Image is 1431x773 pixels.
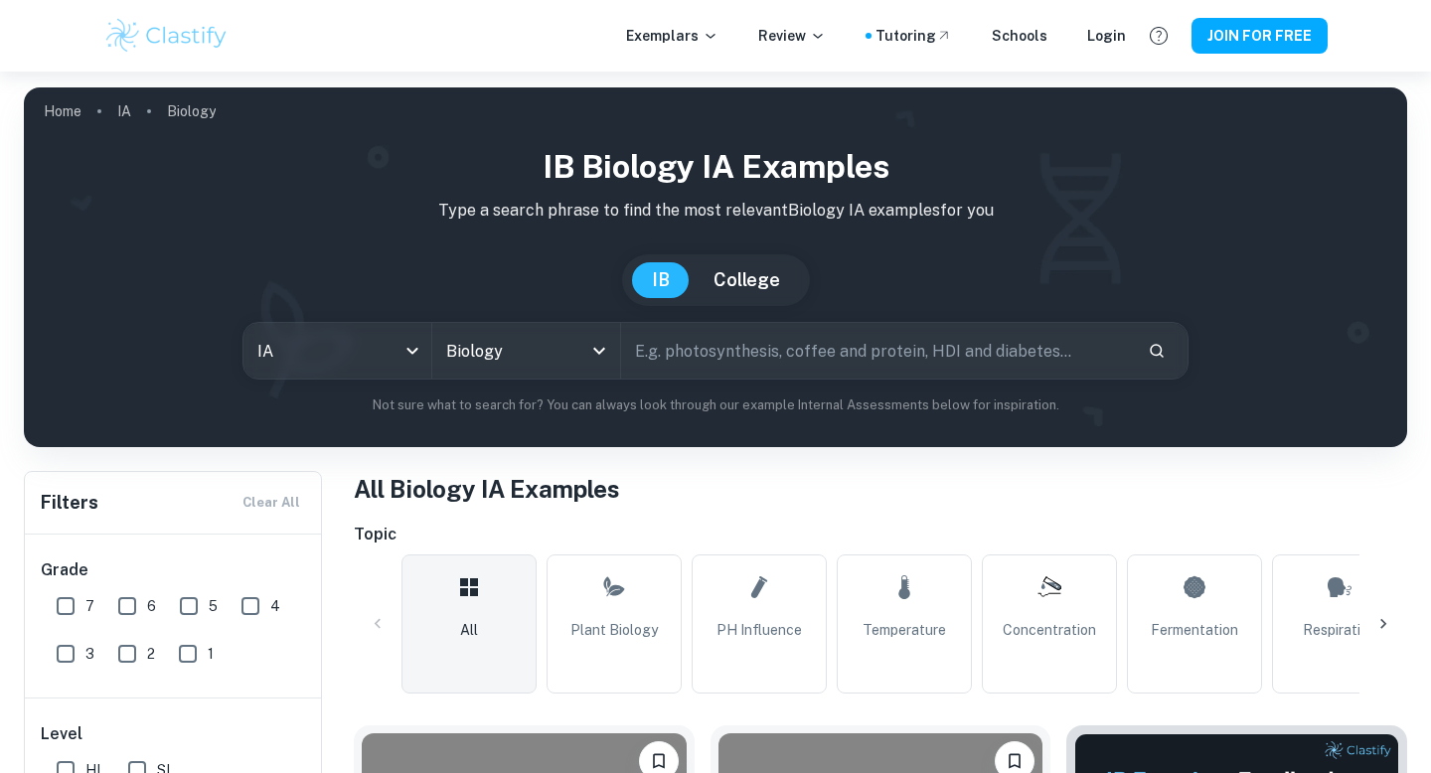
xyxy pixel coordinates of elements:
[716,619,802,641] span: pH Influence
[41,722,307,746] h6: Level
[354,523,1407,546] h6: Topic
[209,595,218,617] span: 5
[585,337,613,365] button: Open
[41,489,98,517] h6: Filters
[632,262,690,298] button: IB
[208,643,214,665] span: 1
[1192,18,1328,54] button: JOIN FOR FREE
[758,25,826,47] p: Review
[626,25,718,47] p: Exemplars
[41,558,307,582] h6: Grade
[40,143,1391,191] h1: IB Biology IA examples
[875,25,952,47] a: Tutoring
[147,643,155,665] span: 2
[621,323,1132,379] input: E.g. photosynthesis, coffee and protein, HDI and diabetes...
[147,595,156,617] span: 6
[40,395,1391,415] p: Not sure what to search for? You can always look through our example Internal Assessments below f...
[270,595,280,617] span: 4
[1142,19,1176,53] button: Help and Feedback
[24,87,1407,447] img: profile cover
[1003,619,1096,641] span: Concentration
[40,199,1391,223] p: Type a search phrase to find the most relevant Biology IA examples for you
[1151,619,1238,641] span: Fermentation
[44,97,81,125] a: Home
[354,471,1407,507] h1: All Biology IA Examples
[460,619,478,641] span: All
[1087,25,1126,47] a: Login
[570,619,658,641] span: Plant Biology
[103,16,230,56] img: Clastify logo
[694,262,800,298] button: College
[85,595,94,617] span: 7
[117,97,131,125] a: IA
[1140,334,1174,368] button: Search
[863,619,946,641] span: Temperature
[85,643,94,665] span: 3
[167,100,216,122] p: Biology
[992,25,1047,47] a: Schools
[243,323,431,379] div: IA
[1303,619,1376,641] span: Respiration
